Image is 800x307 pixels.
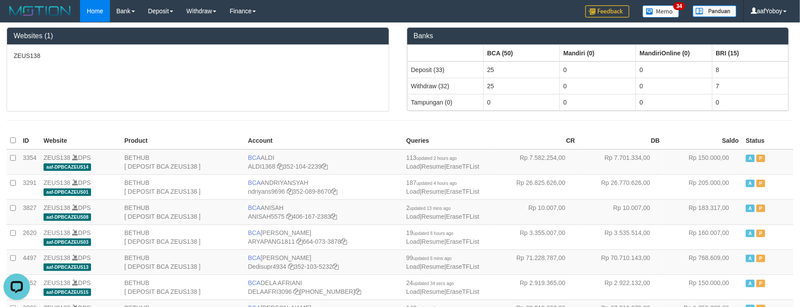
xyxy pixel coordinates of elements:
td: 7 [712,78,788,94]
td: Rp 2.919.365,00 [494,274,579,300]
span: 2 [406,204,451,211]
th: Group: activate to sort column ascending [560,45,636,61]
th: CR [494,132,579,149]
a: ALDI1368 [248,163,275,170]
td: 3291 [19,174,40,199]
span: aaf-DPBCAZEUS03 [44,238,91,246]
td: DPS [40,199,121,224]
span: updated 13 mins ago [410,206,451,211]
span: | | [406,204,479,220]
td: Rp 10.007,00 [579,199,664,224]
td: Rp 2.922.132,00 [579,274,664,300]
button: Open LiveChat chat widget [4,4,30,30]
a: Load [406,263,420,270]
span: BCA [248,229,261,236]
th: DB [579,132,664,149]
a: EraseTFList [446,263,479,270]
img: Feedback.jpg [585,5,629,18]
span: Paused [756,280,765,287]
td: 2620 [19,224,40,249]
a: Dedisupr4934 [248,263,286,270]
span: Paused [756,255,765,262]
span: | | [406,229,479,245]
h3: Banks [414,32,782,40]
td: 25 [483,78,559,94]
span: aaf-DPBCAZEUS15 [44,289,91,296]
span: Active [746,230,755,237]
td: 0 [483,94,559,110]
img: Button%20Memo.svg [643,5,679,18]
td: Rp 7.582.254,00 [494,149,579,175]
span: 19 [406,229,453,236]
a: ndriyans9696 [248,188,285,195]
th: Saldo [663,132,742,149]
span: aaf-DPBCAZEUS08 [44,213,91,221]
span: | | [406,179,479,195]
span: Active [746,280,755,287]
th: Group: activate to sort column ascending [483,45,559,61]
th: ID [19,132,40,149]
a: Copy 3520898670 to clipboard [331,188,337,195]
a: Resume [422,238,445,245]
td: ALDI 352-104-2239 [245,149,403,175]
a: Resume [422,163,445,170]
td: BETHUB [ DEPOSIT BCA ZEUS138 ] [121,224,245,249]
span: BCA [248,154,261,161]
a: EraseTFList [446,188,479,195]
td: 0 [560,61,636,78]
a: Copy 3521042239 to clipboard [321,163,328,170]
td: BETHUB [ DEPOSIT BCA ZEUS138 ] [121,249,245,274]
a: Load [406,213,420,220]
td: Rp 3.355.007,00 [494,224,579,249]
td: BETHUB [ DEPOSIT BCA ZEUS138 ] [121,274,245,300]
span: 34 [673,2,685,10]
td: 8 [712,61,788,78]
p: ZEUS138 [14,51,382,60]
td: DPS [40,149,121,175]
span: updated 4 hours ago [416,181,457,186]
a: Resume [422,213,445,220]
a: Copy 6640733878 to clipboard [341,238,347,245]
a: Copy 4061672383 to clipboard [331,213,337,220]
td: DELA AFRIANI [PHONE_NUMBER] [245,274,403,300]
a: Copy ANISAH5575 to clipboard [286,213,292,220]
td: 4497 [19,249,40,274]
a: Resume [422,188,445,195]
span: BCA [248,204,261,211]
span: BCA [248,279,261,286]
span: Paused [756,205,765,212]
a: DELAAFRI3096 [248,288,292,295]
span: Active [746,155,755,162]
td: Rp 26.770.626,00 [579,174,664,199]
a: ANISAH5575 [248,213,285,220]
a: Copy ndriyans9696 to clipboard [287,188,293,195]
span: aaf-DPBCAZEUS13 [44,264,91,271]
th: Group: activate to sort column ascending [712,45,788,61]
td: 0 [636,61,712,78]
a: EraseTFList [446,163,479,170]
a: Copy ALDI1368 to clipboard [277,163,283,170]
span: BCA [248,254,261,261]
span: | | [406,279,479,295]
td: DPS [40,174,121,199]
th: Group: activate to sort column ascending [636,45,712,61]
span: | | [406,154,479,170]
td: Rp 7.701.334,00 [579,149,664,175]
span: updated 34 secs ago [413,281,454,286]
a: EraseTFList [446,238,479,245]
img: panduan.png [693,5,737,17]
th: Website [40,132,121,149]
span: Active [746,180,755,187]
a: ZEUS138 [44,179,70,186]
a: Load [406,238,420,245]
span: 187 [406,179,457,186]
td: Rp 150.000,00 [663,149,742,175]
td: BETHUB [ DEPOSIT BCA ZEUS138 ] [121,199,245,224]
td: DPS [40,274,121,300]
a: Copy 3521035232 to clipboard [332,263,339,270]
a: Copy Dedisupr4934 to clipboard [288,263,294,270]
a: EraseTFList [446,288,479,295]
a: Copy 8692458639 to clipboard [355,288,361,295]
a: ZEUS138 [44,229,70,236]
span: Paused [756,155,765,162]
